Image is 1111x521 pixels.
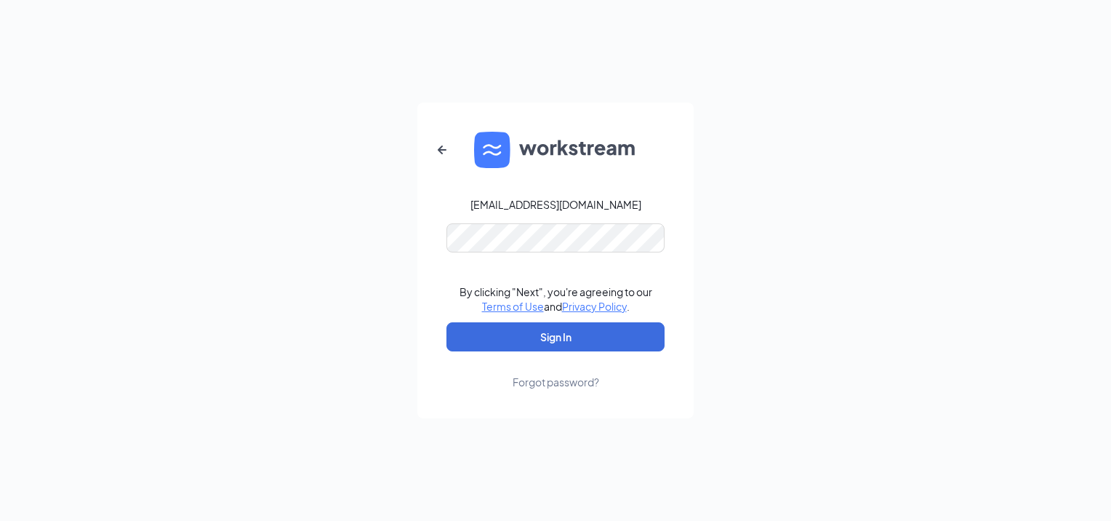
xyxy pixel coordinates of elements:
[513,351,599,389] a: Forgot password?
[562,300,627,313] a: Privacy Policy
[474,132,637,168] img: WS logo and Workstream text
[433,141,451,159] svg: ArrowLeftNew
[470,197,641,212] div: [EMAIL_ADDRESS][DOMAIN_NAME]
[460,285,652,314] div: By clicking "Next", you're agreeing to our and .
[482,300,544,313] a: Terms of Use
[425,132,460,167] button: ArrowLeftNew
[513,375,599,389] div: Forgot password?
[446,322,665,351] button: Sign In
